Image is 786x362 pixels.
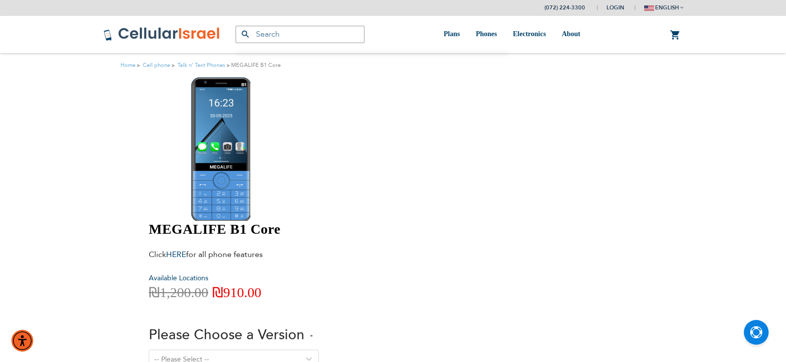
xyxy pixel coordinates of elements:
[191,77,250,221] img: MEGALIFE B1 Core
[149,249,302,260] div: Click for all phone features
[11,330,33,352] div: Accessibility Menu
[225,60,281,70] li: MEGALIFE B1 Core
[149,285,208,300] span: ₪1,200.00
[121,61,135,69] a: Home
[606,4,624,11] span: Login
[544,4,585,11] a: (072) 224-3300
[143,61,170,69] a: Cell phone
[562,30,580,38] span: About
[178,61,225,69] a: Talk n' Text Phones
[644,5,654,11] img: english
[103,27,221,42] img: Cellular Israel Logo
[149,325,304,344] span: Please Choose a Version
[212,285,261,300] span: ₪910.00
[513,30,546,38] span: Electronics
[166,249,186,260] a: HERE
[236,26,364,43] input: Search
[513,16,546,53] a: Electronics
[562,16,580,53] a: About
[444,16,460,53] a: Plans
[476,30,497,38] span: Phones
[444,30,460,38] span: Plans
[644,0,683,15] button: english
[149,273,208,283] a: Available Locations
[149,221,496,238] h1: MEGALIFE B1 Core
[476,16,497,53] a: Phones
